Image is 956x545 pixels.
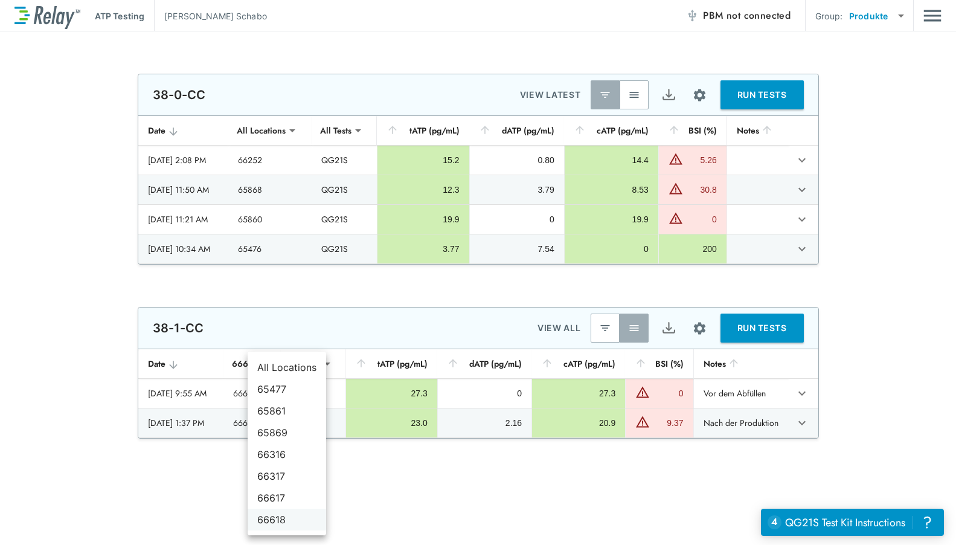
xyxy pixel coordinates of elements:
[248,422,326,443] li: 65869
[248,378,326,400] li: 65477
[248,465,326,487] li: 66317
[248,443,326,465] li: 66316
[248,356,326,378] li: All Locations
[248,509,326,530] li: 66618
[761,509,944,536] iframe: Resource center
[248,487,326,509] li: 66617
[248,400,326,422] li: 65861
